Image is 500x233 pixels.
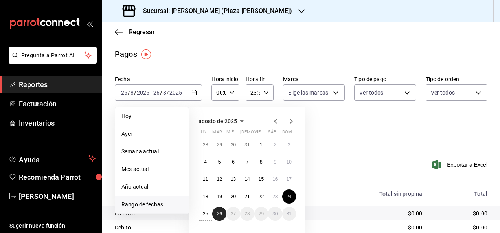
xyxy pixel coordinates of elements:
button: 1 de agosto de 2025 [254,138,268,152]
abbr: 29 de julio de 2025 [217,142,222,147]
button: 31 de agosto de 2025 [282,207,296,221]
abbr: miércoles [226,129,234,138]
div: $0.00 [435,209,487,217]
abbr: viernes [254,129,261,138]
button: 31 de julio de 2025 [240,138,254,152]
button: 29 de agosto de 2025 [254,207,268,221]
abbr: 15 de agosto de 2025 [259,177,264,182]
span: [PERSON_NAME] [19,191,96,202]
abbr: 12 de agosto de 2025 [217,177,222,182]
span: Mes actual [121,165,182,173]
span: Ver todos [431,89,455,96]
button: 5 de agosto de 2025 [212,155,226,169]
a: Pregunta a Parrot AI [6,57,97,65]
button: 3 de agosto de 2025 [282,138,296,152]
abbr: 1 de agosto de 2025 [260,142,263,147]
span: Ayer [121,130,182,138]
button: 23 de agosto de 2025 [268,189,282,204]
label: Marca [283,76,345,82]
abbr: 20 de agosto de 2025 [231,194,236,199]
button: 12 de agosto de 2025 [212,172,226,186]
button: 24 de agosto de 2025 [282,189,296,204]
button: 28 de julio de 2025 [199,138,212,152]
span: - [151,89,152,96]
abbr: martes [212,129,222,138]
div: Debito [115,224,233,231]
abbr: 30 de agosto de 2025 [272,211,278,217]
abbr: 19 de agosto de 2025 [217,194,222,199]
button: 16 de agosto de 2025 [268,172,282,186]
button: 6 de agosto de 2025 [226,155,240,169]
div: $0.00 [435,224,487,231]
button: 27 de agosto de 2025 [226,207,240,221]
abbr: 31 de agosto de 2025 [287,211,292,217]
span: Regresar [129,28,155,36]
button: 10 de agosto de 2025 [282,155,296,169]
span: Elige las marcas [288,89,328,96]
abbr: 24 de agosto de 2025 [287,194,292,199]
button: 29 de julio de 2025 [212,138,226,152]
button: 14 de agosto de 2025 [240,172,254,186]
button: 18 de agosto de 2025 [199,189,212,204]
abbr: 9 de agosto de 2025 [274,159,276,165]
abbr: 2 de agosto de 2025 [274,142,276,147]
label: Tipo de pago [354,76,416,82]
label: Tipo de orden [426,76,487,82]
abbr: 31 de julio de 2025 [244,142,250,147]
abbr: 27 de agosto de 2025 [231,211,236,217]
span: Ver todos [359,89,383,96]
span: / [128,89,130,96]
div: Total sin propina [316,191,422,197]
abbr: 26 de agosto de 2025 [217,211,222,217]
div: $0.00 [316,209,422,217]
button: 19 de agosto de 2025 [212,189,226,204]
span: Hoy [121,112,182,120]
label: Hora fin [246,76,274,82]
input: -- [130,89,134,96]
button: Pregunta a Parrot AI [9,47,97,64]
button: 22 de agosto de 2025 [254,189,268,204]
button: 15 de agosto de 2025 [254,172,268,186]
div: $0.00 [316,224,422,231]
div: Pagos [115,48,137,60]
button: 30 de julio de 2025 [226,138,240,152]
abbr: jueves [240,129,287,138]
button: 25 de agosto de 2025 [199,207,212,221]
input: -- [153,89,160,96]
span: Pregunta a Parrot AI [21,51,85,60]
span: Rango de fechas [121,200,182,209]
abbr: 23 de agosto de 2025 [272,194,278,199]
abbr: 4 de agosto de 2025 [204,159,207,165]
button: 26 de agosto de 2025 [212,207,226,221]
button: 28 de agosto de 2025 [240,207,254,221]
abbr: 28 de agosto de 2025 [244,211,250,217]
button: Exportar a Excel [434,160,487,169]
button: 4 de agosto de 2025 [199,155,212,169]
span: Año actual [121,183,182,191]
abbr: 11 de agosto de 2025 [203,177,208,182]
label: Hora inicio [211,76,239,82]
abbr: 18 de agosto de 2025 [203,194,208,199]
input: ---- [169,89,182,96]
input: -- [121,89,128,96]
img: Tooltip marker [141,49,151,59]
span: / [167,89,169,96]
button: 11 de agosto de 2025 [199,172,212,186]
abbr: 22 de agosto de 2025 [259,194,264,199]
span: / [160,89,162,96]
span: Ayuda [19,154,85,163]
abbr: 21 de agosto de 2025 [244,194,250,199]
abbr: 16 de agosto de 2025 [272,177,278,182]
abbr: 14 de agosto de 2025 [244,177,250,182]
span: / [134,89,136,96]
abbr: 5 de agosto de 2025 [218,159,221,165]
button: 20 de agosto de 2025 [226,189,240,204]
abbr: 25 de agosto de 2025 [203,211,208,217]
button: 2 de agosto de 2025 [268,138,282,152]
abbr: 28 de julio de 2025 [203,142,208,147]
button: 13 de agosto de 2025 [226,172,240,186]
span: Sugerir nueva función [9,222,96,230]
abbr: 3 de agosto de 2025 [288,142,290,147]
abbr: 10 de agosto de 2025 [287,159,292,165]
